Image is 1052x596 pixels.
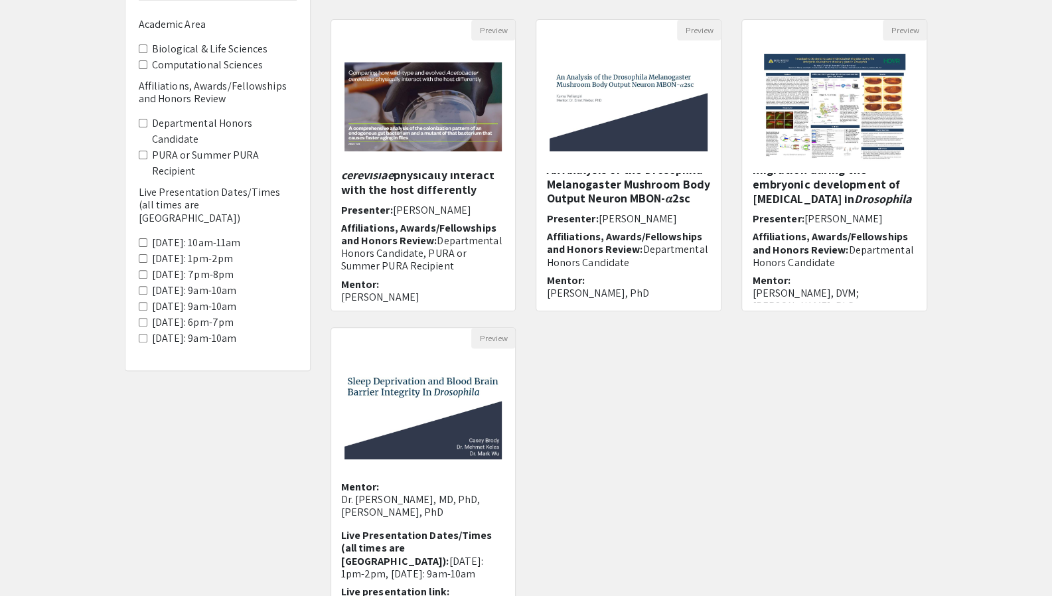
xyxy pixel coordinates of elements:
button: Preview [883,20,927,40]
label: [DATE]: 1pm-2pm [152,251,234,267]
label: [DATE]: 6pm-7pm [152,315,234,331]
button: Preview [471,20,515,40]
div: Open Presentation <p>An Analysis of the Drosophila Melanogaster Mushroom Body Output Neuron MBON-... [536,19,721,311]
span: [PERSON_NAME] [804,212,882,226]
span: Mentor: [341,277,380,291]
span: Affiliations, Awards/Fellowships and Honors Review: [752,230,907,256]
span: Live Presentation Dates/Times (all times are [GEOGRAPHIC_DATA]): [341,528,492,567]
h6: Presenter: [341,204,506,216]
label: [DATE]: 7pm-8pm [152,267,234,283]
label: [DATE]: 9am-10am [152,299,237,315]
span: [DATE]: 1pm-2pm, [DATE]: 9am-10am [341,554,484,581]
iframe: Chat [10,536,56,586]
label: [DATE]: 9am-10am [152,283,237,299]
span: [PERSON_NAME] [393,203,471,217]
label: PURA or Summer PURA Recipient [152,147,297,179]
img: <p>An Analysis of the Drosophila Melanogaster Mushroom Body Output Neuron MBON-𝛼2sc</p> [536,49,721,165]
span: Mentor: [341,480,380,494]
h6: Academic Area [139,18,297,31]
label: [DATE]: 10am-11am [152,235,241,251]
em: Drosophila [854,191,911,206]
h6: Presenter: [546,212,711,225]
label: [DATE]: 9am-10am [152,331,237,346]
div: Open Presentation <p>Comparing how wild-type and evolved <em>Acetobacter cerevisiae</em> physical... [331,19,516,311]
span: Mentor: [546,273,585,287]
h6: Affiliations, Awards/Fellowships and Honors Review [139,80,297,105]
h6: Live Presentation Dates/Times (all times are [GEOGRAPHIC_DATA]) [139,186,297,224]
img: <p>Investigating the signaling cues for directed cell migration during the embryonic development ... [751,40,919,173]
span: [PERSON_NAME] [598,212,676,226]
p: Dr. [PERSON_NAME], MD, PhD, [PERSON_NAME], PhD [341,493,506,518]
label: Computational Sciences [152,57,263,73]
h6: Presenter: [752,212,917,225]
img: <p>Comparing how wild-type and evolved <em>Acetobacter cerevisiae</em> physically interact with t... [331,49,516,165]
span: Mentor: [752,273,790,287]
div: Open Presentation <p>Investigating the signaling cues for directed cell migration during the embr... [741,19,927,311]
p: [PERSON_NAME], DVM; [PERSON_NAME], PhD [752,287,917,312]
span: Departmental Honors Candidate, PURA or Summer PURA Recipient [341,234,502,273]
span: Departmental Honors Candidate [752,243,913,269]
h5: Investigating the signaling cues for directed cell migration during the embryonic development of ... [752,134,917,206]
img: <p><span style="color: rgb(0, 47, 74);">Sleep Deprivation and Blood Brain Barrier Integrity In </... [331,357,516,473]
h5: An Analysis of the Drosophila Melanogaster Mushroom Body Output Neuron MBON-𝛼2sc [546,163,711,206]
span: Departmental Honors Candidate [546,242,708,269]
h5: Comparing how wild-type and evolved physically interact with the host differently [341,139,506,196]
p: [PERSON_NAME] [341,291,506,303]
p: [PERSON_NAME], PhD [546,287,711,299]
span: Affiliations, Awards/Fellowships and Honors Review: [546,230,702,256]
span: Affiliations, Awards/Fellowships and Honors Review: [341,221,496,248]
label: Biological & Life Sciences [152,41,268,57]
label: Departmental Honors Candidate [152,115,297,147]
button: Preview [677,20,721,40]
button: Preview [471,328,515,348]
